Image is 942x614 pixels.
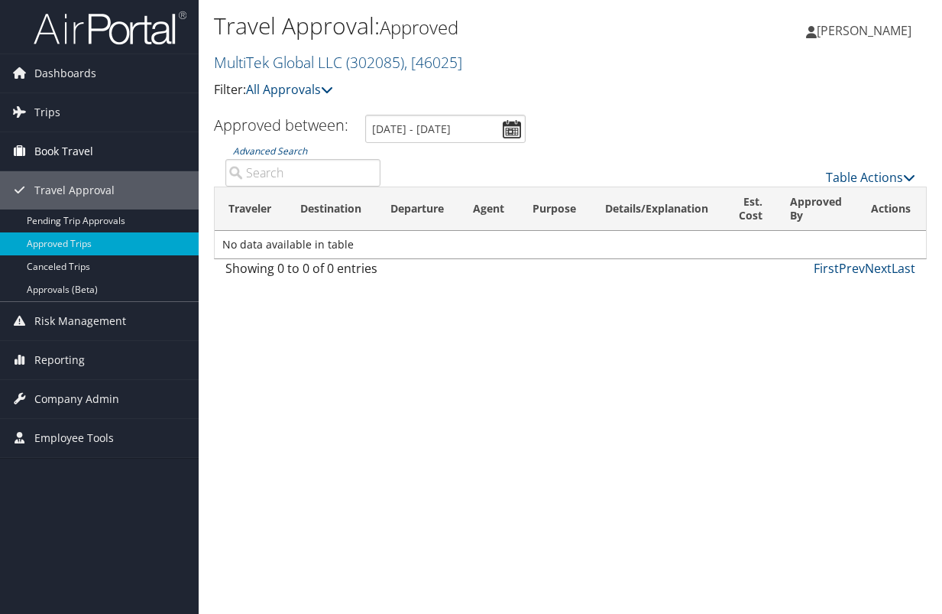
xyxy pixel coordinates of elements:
[34,10,186,46] img: airportal-logo.png
[839,260,865,277] a: Prev
[34,341,85,379] span: Reporting
[225,159,380,187] input: Advanced Search
[214,115,348,135] h3: Approved between:
[214,52,462,73] a: MultiTek Global LLC
[286,187,377,231] th: Destination: activate to sort column ascending
[519,187,591,231] th: Purpose
[380,15,458,40] small: Approved
[34,171,115,210] span: Travel Approval
[34,380,119,418] span: Company Admin
[814,260,839,277] a: First
[377,187,459,231] th: Departure: activate to sort column ascending
[346,52,404,73] span: ( 302085 )
[34,302,126,340] span: Risk Management
[34,54,96,93] span: Dashboards
[34,93,60,132] span: Trips
[817,22,911,39] span: [PERSON_NAME]
[865,260,892,277] a: Next
[225,259,380,285] div: Showing 0 to 0 of 0 entries
[776,187,857,231] th: Approved By: activate to sort column ascending
[724,187,776,231] th: Est. Cost: activate to sort column ascending
[246,81,333,98] a: All Approvals
[214,80,689,100] p: Filter:
[34,419,114,457] span: Employee Tools
[215,231,926,258] td: No data available in table
[214,10,689,42] h1: Travel Approval:
[806,8,927,54] a: [PERSON_NAME]
[404,52,462,73] span: , [ 46025 ]
[215,187,286,231] th: Traveler: activate to sort column ascending
[34,132,93,171] span: Book Travel
[892,260,915,277] a: Last
[233,145,307,158] a: Advanced Search
[365,115,526,143] input: [DATE] - [DATE]
[591,187,724,231] th: Details/Explanation
[826,169,915,186] a: Table Actions
[459,187,519,231] th: Agent
[857,187,926,231] th: Actions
